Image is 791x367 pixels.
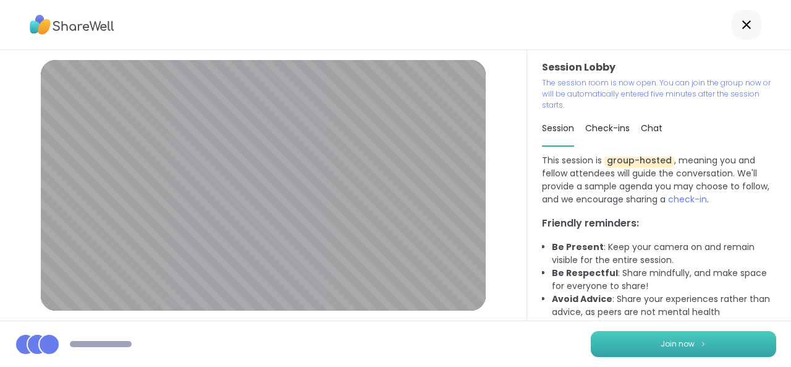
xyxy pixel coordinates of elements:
b: Be Respectful [552,267,618,279]
li: : Keep your camera on and remain visible for the entire session. [552,241,776,267]
span: Check-ins [585,122,630,134]
b: Be Present [552,241,604,253]
b: Avoid Advice [552,293,612,305]
p: This session is , meaning you and fellow attendees will guide the conversation. We'll provide a s... [542,154,776,206]
span: check-in [668,193,707,205]
span: Join now [661,339,695,350]
img: ShareWell Logomark [700,340,707,347]
p: The session room is now open. You can join the group now or will be automatically entered five mi... [542,77,776,111]
li: : Share your experiences rather than advice, as peers are not mental health professionals. [552,293,776,332]
li: : Share mindfully, and make space for everyone to share! [552,267,776,293]
h3: Session Lobby [542,60,776,75]
img: ShareWell Logo [30,11,114,39]
h3: Friendly reminders: [542,216,776,231]
span: Session [542,122,574,134]
button: Join now [591,331,776,357]
span: group-hosted [604,153,674,168]
span: Chat [641,122,662,134]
